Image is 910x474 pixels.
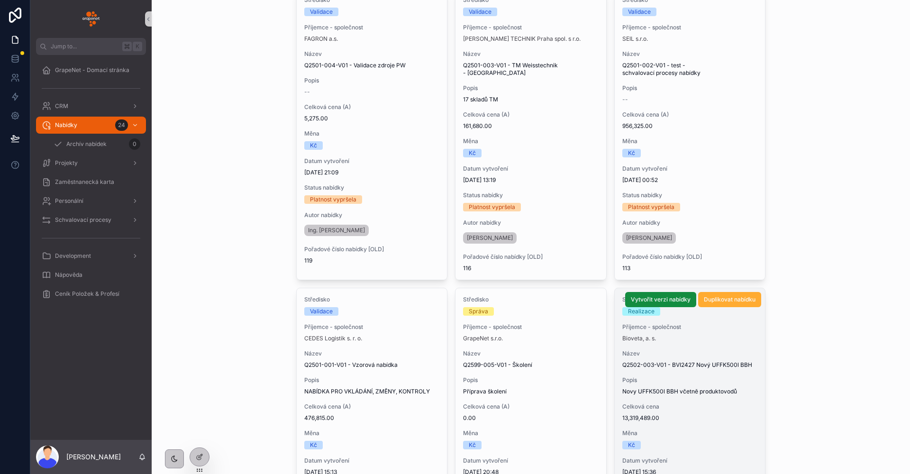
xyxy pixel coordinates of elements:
[622,232,676,244] a: [PERSON_NAME]
[622,361,758,369] span: Q2502-003-V01 - BVI2427 Nový UFFK500l BBH
[304,361,440,369] span: Q2501-001-V01 - Vzorová nabídka
[698,292,761,307] button: Duplikovat nabídku
[622,403,758,410] span: Celková cena
[115,119,128,131] div: 24
[469,307,488,316] div: Správa
[66,140,107,148] span: Archív nabídek
[463,335,503,342] a: GrapeNet s.r.o.
[622,323,758,331] span: Příjemce - společnost
[36,285,146,302] a: Ceník Položek & Profesí
[304,225,369,236] a: Ing. [PERSON_NAME]
[622,457,758,465] span: Datum vytvoření
[304,130,440,137] span: Měna
[463,388,599,395] span: Příprava školení
[36,155,146,172] a: Projekty
[463,376,599,384] span: Popis
[36,62,146,79] a: GrapeNet - Domací stránka
[304,388,440,395] span: NABÍDKA PRO VKLÁDÁNÍ, ZMĚNY, KONTROLY
[55,271,82,279] span: Nápověda
[304,169,440,176] span: [DATE] 21:09
[628,441,635,449] div: Kč
[463,403,599,410] span: Celková cena (A)
[628,203,674,211] div: Platnost vypršela
[55,252,91,260] span: Development
[622,191,758,199] span: Status nabídky
[304,88,310,96] span: --
[55,216,111,224] span: Schvalovací procesy
[36,38,146,55] button: Jump to...K
[304,50,440,58] span: Název
[463,35,581,43] a: [PERSON_NAME] TECHNIK Praha spol. s r.o.
[622,429,758,437] span: Měna
[304,414,440,422] span: 476,815.00
[463,361,599,369] span: Q2599-005-V01 - Školení
[463,50,599,58] span: Název
[463,84,599,92] span: Popis
[463,253,599,261] span: Pořadové číslo nabídky [OLD]
[30,55,152,315] div: scrollable content
[36,266,146,283] a: Nápověda
[469,441,476,449] div: Kč
[622,335,656,342] span: Bioveta, a. s.
[308,227,365,234] span: Ing. [PERSON_NAME]
[55,102,68,110] span: CRM
[463,414,599,422] span: 0.00
[55,121,77,129] span: Nabídky
[82,11,100,27] img: App logo
[628,149,635,157] div: Kč
[310,307,333,316] div: Validace
[622,62,758,77] span: Q2501-002-V01 - test -schvalovací procesy nabídky
[463,350,599,357] span: Název
[304,157,440,165] span: Datum vytvoření
[304,457,440,465] span: Datum vytvoření
[631,296,691,303] span: Vytvořit verzi nabídky
[304,257,440,264] span: 119
[625,292,696,307] button: Vytvořit verzi nabídky
[310,441,317,449] div: Kč
[463,24,599,31] span: Příjemce - společnost
[47,136,146,153] a: Archív nabídek0
[622,122,758,130] span: 956,325.00
[622,376,758,384] span: Popis
[622,137,758,145] span: Měna
[36,192,146,210] a: Personální
[36,117,146,134] a: Nabídky24
[622,296,758,303] span: Středisko
[469,203,515,211] div: Platnost vypršela
[134,43,141,50] span: K
[304,296,440,303] span: Středisko
[304,335,362,342] a: CEDES Logistik s. r. o.
[304,211,440,219] span: Autor nabídky
[66,452,121,462] p: [PERSON_NAME]
[304,246,440,253] span: Pořadové číslo nabídky [OLD]
[704,296,755,303] span: Duplikovat nabídku
[36,247,146,264] a: Development
[304,376,440,384] span: Popis
[463,296,599,303] span: Středisko
[36,98,146,115] a: CRM
[55,197,83,205] span: Personální
[55,159,78,167] span: Projekty
[622,414,758,422] span: 13,319,489.00
[628,307,655,316] div: Realizace
[463,137,599,145] span: Měna
[622,264,758,272] span: 113
[463,264,599,272] span: 116
[463,191,599,199] span: Status nabídky
[463,165,599,173] span: Datum vytvoření
[463,62,599,77] span: Q2501-003-V01 - TM Weisstechnik - [GEOGRAPHIC_DATA]
[622,35,648,43] span: SEIL s.r.o.
[469,149,476,157] div: Kč
[304,323,440,331] span: Příjemce - společnost
[463,457,599,465] span: Datum vytvoření
[463,176,599,184] span: [DATE] 13:19
[469,8,491,16] div: Validace
[129,138,140,150] div: 0
[622,253,758,261] span: Pořadové číslo nabídky [OLD]
[463,323,599,331] span: Příjemce - společnost
[626,234,672,242] span: [PERSON_NAME]
[463,219,599,227] span: Autor nabídky
[304,62,440,69] span: Q2501-004-V01 - Validace zdroje PW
